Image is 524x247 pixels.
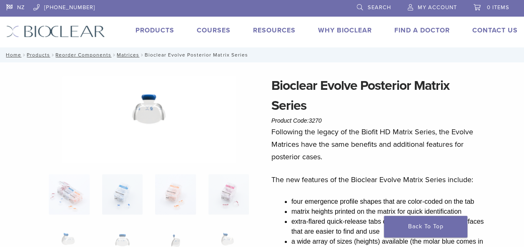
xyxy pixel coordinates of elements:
[55,52,111,58] a: Reorder Components
[271,76,484,116] h1: Bioclear Evolve Posterior Matrix Series
[487,4,509,11] span: 0 items
[21,53,27,57] span: /
[6,25,105,37] img: Bioclear
[135,26,174,35] a: Products
[291,217,484,237] li: extra-flared quick-release tabs on the buccal and lingual surfaces that are easier to find and use
[368,4,391,11] span: Search
[271,117,322,124] span: Product Code:
[318,26,372,35] a: Why Bioclear
[62,76,236,163] img: Bioclear Evolve Posterior Matrix Series - Image 9
[291,197,484,207] li: four emergence profile shapes that are color-coded on the tab
[208,174,249,215] img: Bioclear Evolve Posterior Matrix Series - Image 4
[384,216,467,237] a: Back To Top
[27,52,50,58] a: Products
[271,173,484,186] p: The new features of the Bioclear Evolve Matrix Series include:
[3,52,21,58] a: Home
[117,52,139,58] a: Matrices
[253,26,296,35] a: Resources
[49,174,90,215] img: Evolve-refills-2-324x324.jpg
[291,207,484,217] li: matrix heights printed on the matrix for quick identification
[50,53,55,57] span: /
[418,4,457,11] span: My Account
[102,174,143,215] img: Bioclear Evolve Posterior Matrix Series - Image 2
[308,117,321,124] span: 3270
[139,53,145,57] span: /
[111,53,117,57] span: /
[197,26,231,35] a: Courses
[155,174,196,215] img: Bioclear Evolve Posterior Matrix Series - Image 3
[271,126,484,163] p: Following the legacy of the Biofit HD Matrix Series, the Evolve Matrices have the same benefits a...
[472,26,518,35] a: Contact Us
[394,26,450,35] a: Find A Doctor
